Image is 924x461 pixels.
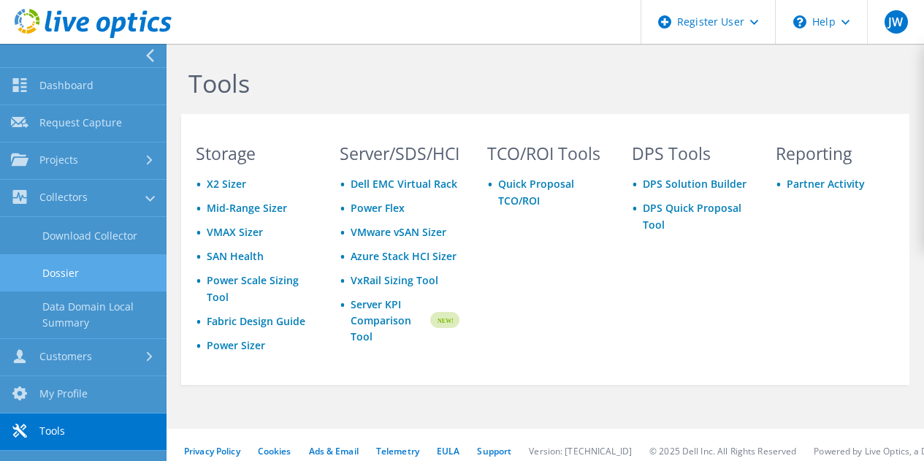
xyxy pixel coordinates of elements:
[487,145,603,161] h3: TCO/ROI Tools
[477,445,511,457] a: Support
[184,445,240,457] a: Privacy Policy
[793,15,806,28] svg: \n
[649,445,796,457] li: © 2025 Dell Inc. All Rights Reserved
[351,297,428,345] a: Server KPI Comparison Tool
[376,445,419,457] a: Telemetry
[529,445,632,457] li: Version: [TECHNICAL_ID]
[643,201,741,232] a: DPS Quick Proposal Tool
[632,145,748,161] h3: DPS Tools
[207,314,305,328] a: Fabric Design Guide
[351,273,438,287] a: VxRail Sizing Tool
[207,225,263,239] a: VMAX Sizer
[351,249,457,263] a: Azure Stack HCI Sizer
[643,177,747,191] a: DPS Solution Builder
[258,445,291,457] a: Cookies
[351,201,405,215] a: Power Flex
[207,201,287,215] a: Mid-Range Sizer
[340,145,459,161] h3: Server/SDS/HCI
[437,445,459,457] a: EULA
[207,249,264,263] a: SAN Health
[196,145,312,161] h3: Storage
[207,338,265,352] a: Power Sizer
[309,445,359,457] a: Ads & Email
[787,177,865,191] a: Partner Activity
[428,295,459,346] img: new-badge.svg
[776,145,892,161] h3: Reporting
[498,177,574,207] a: Quick Proposal TCO/ROI
[188,68,895,99] h1: Tools
[885,10,908,34] span: JW
[207,273,299,304] a: Power Scale Sizing Tool
[351,177,457,191] a: Dell EMC Virtual Rack
[351,225,446,239] a: VMware vSAN Sizer
[207,177,246,191] a: X2 Sizer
